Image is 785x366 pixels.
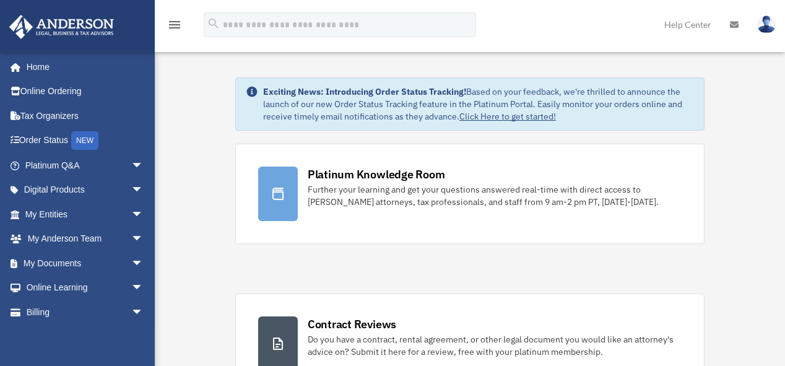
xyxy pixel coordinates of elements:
[71,131,98,150] div: NEW
[131,153,156,178] span: arrow_drop_down
[308,167,445,182] div: Platinum Knowledge Room
[9,202,162,227] a: My Entitiesarrow_drop_down
[459,111,556,122] a: Click Here to get started!
[9,251,162,276] a: My Documentsarrow_drop_down
[308,316,396,332] div: Contract Reviews
[9,54,156,79] a: Home
[167,17,182,32] i: menu
[131,178,156,203] span: arrow_drop_down
[131,227,156,252] span: arrow_drop_down
[9,178,162,203] a: Digital Productsarrow_drop_down
[308,183,682,208] div: Further your learning and get your questions answered real-time with direct access to [PERSON_NAM...
[131,251,156,276] span: arrow_drop_down
[263,86,466,97] strong: Exciting News: Introducing Order Status Tracking!
[9,227,162,251] a: My Anderson Teamarrow_drop_down
[6,15,118,39] img: Anderson Advisors Platinum Portal
[9,79,162,104] a: Online Ordering
[131,202,156,227] span: arrow_drop_down
[131,300,156,325] span: arrow_drop_down
[9,276,162,300] a: Online Learningarrow_drop_down
[9,153,162,178] a: Platinum Q&Aarrow_drop_down
[757,15,776,33] img: User Pic
[9,300,162,325] a: Billingarrow_drop_down
[9,103,162,128] a: Tax Organizers
[167,22,182,32] a: menu
[9,325,162,349] a: Events Calendar
[235,144,705,244] a: Platinum Knowledge Room Further your learning and get your questions answered real-time with dire...
[9,128,162,154] a: Order StatusNEW
[131,276,156,301] span: arrow_drop_down
[207,17,220,30] i: search
[308,333,682,358] div: Do you have a contract, rental agreement, or other legal document you would like an attorney's ad...
[263,85,694,123] div: Based on your feedback, we're thrilled to announce the launch of our new Order Status Tracking fe...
